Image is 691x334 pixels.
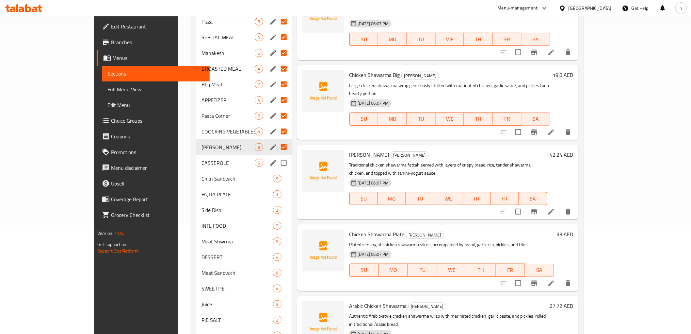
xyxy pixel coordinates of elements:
[255,143,263,151] div: items
[196,139,292,155] div: [PERSON_NAME]8edit
[201,18,255,26] span: Pizza
[268,127,278,136] button: edit
[102,66,209,81] a: Sections
[111,38,204,46] span: Branches
[196,155,292,171] div: CASSEROLE5edit
[97,113,209,129] a: Choice Groups
[273,175,281,183] div: items
[302,230,344,272] img: Chicken Shawarma Plate
[201,96,255,104] div: APPETIZER
[115,229,125,237] span: 1.0.0
[560,204,576,220] button: delete
[201,253,273,261] span: DESSERT
[97,176,209,191] a: Upsell
[268,48,278,58] button: edit
[378,113,407,126] button: MO
[410,265,434,275] span: TU
[111,148,204,156] span: Promotions
[196,202,292,218] div: Side Dish3
[355,21,392,27] span: [DATE] 06:07 PM
[107,85,204,93] span: Full Menu View
[201,159,255,167] div: CASSEROLE
[255,144,263,150] span: 8
[302,70,344,112] img: Chicken Shawarma Big
[493,194,516,203] span: FR
[196,265,292,281] div: Meat Sandwich8
[410,35,433,44] span: TU
[201,316,273,324] div: PIE SALT
[273,316,281,324] div: items
[273,254,281,260] span: 4
[547,128,555,136] a: Edit menu item
[680,5,683,12] span: h
[268,64,278,74] button: edit
[495,35,519,44] span: FR
[495,114,519,124] span: FR
[407,113,436,126] button: TU
[391,151,429,159] div: Chikn Shawrma
[560,44,576,60] button: delete
[196,186,292,202] div: FAJITA PLATE3
[97,247,139,255] a: Support.OpsPlatform
[196,14,292,29] div: Pizza5edit
[467,114,490,124] span: TH
[273,190,281,198] div: items
[255,81,263,88] span: 7
[255,128,263,135] div: items
[434,192,462,205] button: WE
[196,234,292,249] div: Meat Shwrma5
[97,19,209,34] a: Edit Restaurant
[201,128,255,135] div: COOCKING VEGETABLES
[196,296,292,312] div: Juice3
[255,65,263,73] div: items
[111,211,204,219] span: Grocery Checklist
[268,142,278,152] button: edit
[255,159,263,167] div: items
[436,113,464,126] button: WE
[410,114,433,124] span: TU
[273,301,281,308] span: 3
[522,113,550,126] button: SA
[268,32,278,42] button: edit
[436,33,464,46] button: WE
[349,70,400,80] span: Chicken Shawarma Big
[352,265,376,275] span: SU
[557,230,573,239] h6: 33 AED
[201,65,255,73] span: BROASTED MEAL
[380,194,403,203] span: MO
[111,180,204,187] span: Upsell
[196,281,292,296] div: SWEETPIE4
[525,264,554,277] button: SA
[401,72,440,79] div: Chikn Shawrma
[349,229,405,239] span: Chicken Shawarma Plate
[437,194,460,203] span: WE
[493,33,522,46] button: FR
[111,164,204,172] span: Menu disclaimer
[302,150,344,192] img: Fattah Shawarma
[196,249,292,265] div: DESSERT4
[201,80,255,88] span: Bbq Meal
[524,114,548,124] span: SA
[201,237,273,245] div: Meat Shwrma
[201,143,255,151] span: [PERSON_NAME]
[391,151,428,159] span: [PERSON_NAME]
[196,77,292,92] div: Bbq Meal7edit
[273,176,281,182] span: 9
[560,275,576,291] button: delete
[273,238,281,245] span: 5
[201,175,273,183] div: Chkn Sandwich
[349,192,378,205] button: SU
[201,206,273,214] span: Side Dish
[255,33,263,41] div: items
[196,45,292,61] div: Manakesh5edit
[196,124,292,139] div: COOCKING VEGETABLES4edit
[97,34,209,50] a: Branches
[201,49,255,57] div: Manakesh
[111,195,204,203] span: Coverage Report
[255,50,263,56] span: 5
[268,79,278,89] button: edit
[196,312,292,328] div: PIE SALT3
[97,144,209,160] a: Promotions
[526,124,542,140] button: Branch-specific-item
